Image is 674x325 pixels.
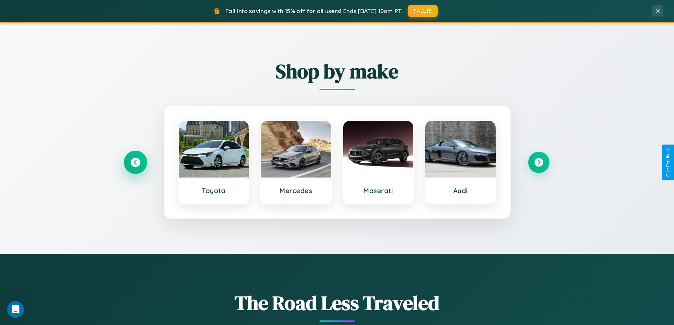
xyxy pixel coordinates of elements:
[432,186,489,195] h3: Audi
[350,186,407,195] h3: Maserati
[7,301,24,318] iframe: Intercom live chat
[268,186,324,195] h3: Mercedes
[186,186,242,195] h3: Toyota
[225,7,403,14] span: Fall into savings with 15% off for all users! Ends [DATE] 10am PT.
[125,289,549,317] h1: The Road Less Traveled
[125,58,549,85] h2: Shop by make
[408,5,438,17] button: FALL15
[666,148,670,177] div: Give Feedback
